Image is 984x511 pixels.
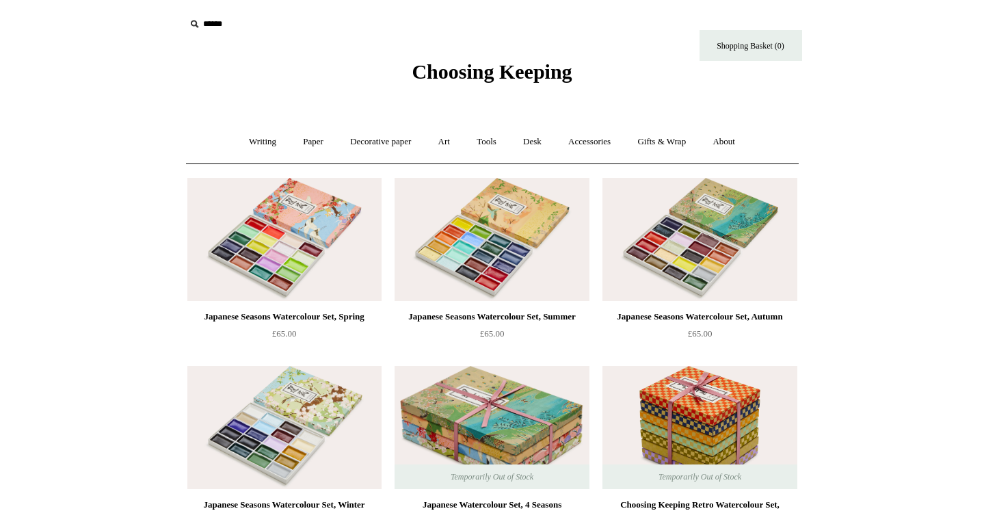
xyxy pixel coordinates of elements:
[395,366,589,489] a: Japanese Watercolour Set, 4 Seasons Japanese Watercolour Set, 4 Seasons Temporarily Out of Stock
[398,309,585,325] div: Japanese Seasons Watercolour Set, Summer
[480,328,505,339] span: £65.00
[426,124,462,160] a: Art
[237,124,289,160] a: Writing
[602,178,797,301] a: Japanese Seasons Watercolour Set, Autumn Japanese Seasons Watercolour Set, Autumn
[395,366,589,489] img: Japanese Watercolour Set, 4 Seasons
[606,309,793,325] div: Japanese Seasons Watercolour Set, Autumn
[272,328,297,339] span: £65.00
[187,178,382,301] a: Japanese Seasons Watercolour Set, Spring Japanese Seasons Watercolour Set, Spring
[412,71,572,81] a: Choosing Keeping
[395,309,589,365] a: Japanese Seasons Watercolour Set, Summer £65.00
[191,309,378,325] div: Japanese Seasons Watercolour Set, Spring
[187,178,382,301] img: Japanese Seasons Watercolour Set, Spring
[511,124,554,160] a: Desk
[412,60,572,83] span: Choosing Keeping
[338,124,423,160] a: Decorative paper
[625,124,698,160] a: Gifts & Wrap
[291,124,336,160] a: Paper
[464,124,509,160] a: Tools
[437,464,547,489] span: Temporarily Out of Stock
[395,178,589,301] a: Japanese Seasons Watercolour Set, Summer Japanese Seasons Watercolour Set, Summer
[602,309,797,365] a: Japanese Seasons Watercolour Set, Autumn £65.00
[645,464,755,489] span: Temporarily Out of Stock
[602,178,797,301] img: Japanese Seasons Watercolour Set, Autumn
[602,366,797,489] img: Choosing Keeping Retro Watercolour Set, Decades Collection
[187,309,382,365] a: Japanese Seasons Watercolour Set, Spring £65.00
[556,124,623,160] a: Accessories
[395,178,589,301] img: Japanese Seasons Watercolour Set, Summer
[700,124,747,160] a: About
[187,366,382,489] a: Japanese Seasons Watercolour Set, Winter Japanese Seasons Watercolour Set, Winter
[700,30,802,61] a: Shopping Basket (0)
[187,366,382,489] img: Japanese Seasons Watercolour Set, Winter
[602,366,797,489] a: Choosing Keeping Retro Watercolour Set, Decades Collection Choosing Keeping Retro Watercolour Set...
[688,328,713,339] span: £65.00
